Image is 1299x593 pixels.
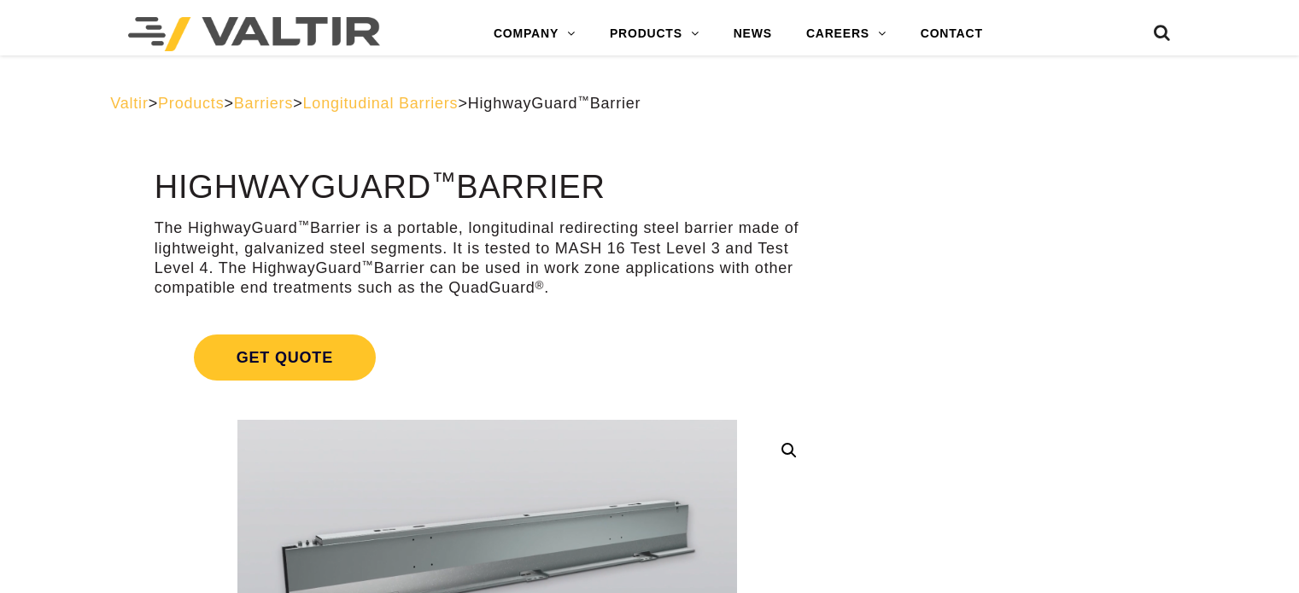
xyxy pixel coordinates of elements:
a: PRODUCTS [593,17,717,51]
a: Products [158,95,224,112]
a: CAREERS [789,17,904,51]
sup: ™ [362,259,374,271]
a: COMPANY [477,17,593,51]
h1: HighwayGuard Barrier [155,170,820,206]
a: Longitudinal Barriers [303,95,459,112]
span: Get Quote [194,334,376,381]
sup: ® [535,279,545,292]
sup: ™ [298,218,310,231]
sup: ™ [431,167,456,195]
p: The HighwayGuard Barrier is a portable, longitudinal redirecting steel barrier made of lightweigh... [155,218,820,299]
a: NEWS [717,17,789,51]
a: Valtir [110,95,148,112]
a: CONTACT [904,17,1000,51]
div: > > > > [110,94,1189,113]
img: Valtir [128,17,380,51]
sup: ™ [577,94,589,107]
a: Get Quote [155,314,820,401]
span: HighwayGuard Barrier [468,95,641,112]
a: Barriers [234,95,293,112]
